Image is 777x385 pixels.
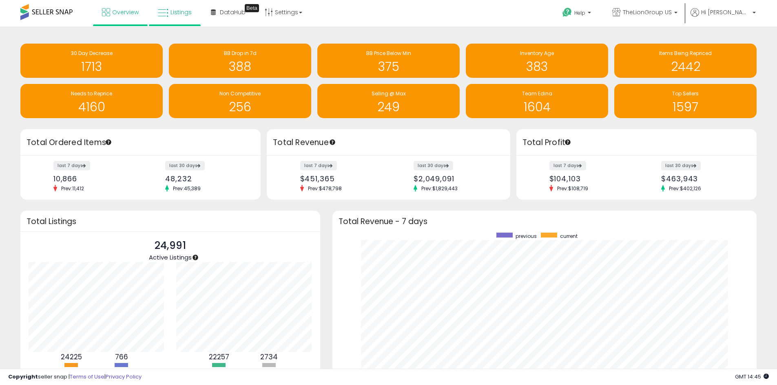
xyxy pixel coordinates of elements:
[321,100,456,114] h1: 249
[304,185,346,192] span: Prev: $478,798
[170,8,192,16] span: Listings
[691,8,756,26] a: Hi [PERSON_NAME]
[366,50,411,57] span: BB Price Below Min
[53,161,90,170] label: last 7 days
[224,50,257,57] span: BB Drop in 7d
[273,137,504,148] h3: Total Revenue
[165,174,246,183] div: 48,232
[701,8,750,16] span: Hi [PERSON_NAME]
[149,238,192,253] p: 24,991
[564,139,571,146] div: Tooltip anchor
[659,50,712,57] span: Items Being Repriced
[623,8,672,16] span: TheLionGroup US
[417,185,462,192] span: Prev: $1,829,443
[470,100,604,114] h1: 1604
[466,44,608,78] a: Inventory Age 383
[470,60,604,73] h1: 383
[61,352,82,362] b: 24225
[466,84,608,118] a: Team Edina 1604
[53,174,135,183] div: 10,866
[614,84,757,118] a: Top Sellers 1597
[672,90,699,97] span: Top Sellers
[516,233,537,240] span: previous
[339,218,750,224] h3: Total Revenue - 7 days
[169,44,311,78] a: BB Drop in 7d 388
[245,4,259,12] div: Tooltip anchor
[27,137,255,148] h3: Total Ordered Items
[20,44,163,78] a: 30 Day Decrease 1713
[173,60,307,73] h1: 388
[618,100,753,114] h1: 1597
[562,7,572,18] i: Get Help
[300,161,337,170] label: last 7 days
[260,352,278,362] b: 2734
[522,137,750,148] h3: Total Profit
[614,44,757,78] a: Items Being Repriced 2442
[372,90,406,97] span: Selling @ Max
[317,84,460,118] a: Selling @ Max 249
[106,373,142,381] a: Privacy Policy
[209,352,229,362] b: 22257
[169,84,311,118] a: Non Competitive 256
[618,60,753,73] h1: 2442
[71,50,113,57] span: 30 Day Decrease
[317,44,460,78] a: BB Price Below Min 375
[553,185,592,192] span: Prev: $108,719
[20,84,163,118] a: Needs to Reprice 4160
[520,50,554,57] span: Inventory Age
[661,174,742,183] div: $463,943
[414,161,453,170] label: last 30 days
[24,100,159,114] h1: 4160
[661,161,701,170] label: last 30 days
[173,100,307,114] h1: 256
[414,174,496,183] div: $2,049,091
[665,185,705,192] span: Prev: $402,126
[165,161,205,170] label: last 30 days
[27,218,314,224] h3: Total Listings
[71,90,112,97] span: Needs to Reprice
[169,185,205,192] span: Prev: 45,389
[329,139,336,146] div: Tooltip anchor
[115,352,128,362] b: 766
[522,90,552,97] span: Team Edina
[735,373,769,381] span: 2025-09-16 14:45 GMT
[560,233,578,240] span: current
[8,373,142,381] div: seller snap | |
[556,1,599,26] a: Help
[105,139,112,146] div: Tooltip anchor
[70,373,104,381] a: Terms of Use
[8,373,38,381] strong: Copyright
[192,254,199,261] div: Tooltip anchor
[220,8,246,16] span: DataHub
[549,161,586,170] label: last 7 days
[300,174,383,183] div: $451,365
[57,185,88,192] span: Prev: 11,412
[549,174,631,183] div: $104,103
[574,9,585,16] span: Help
[219,90,261,97] span: Non Competitive
[149,253,192,262] span: Active Listings
[24,60,159,73] h1: 1713
[321,60,456,73] h1: 375
[112,8,139,16] span: Overview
